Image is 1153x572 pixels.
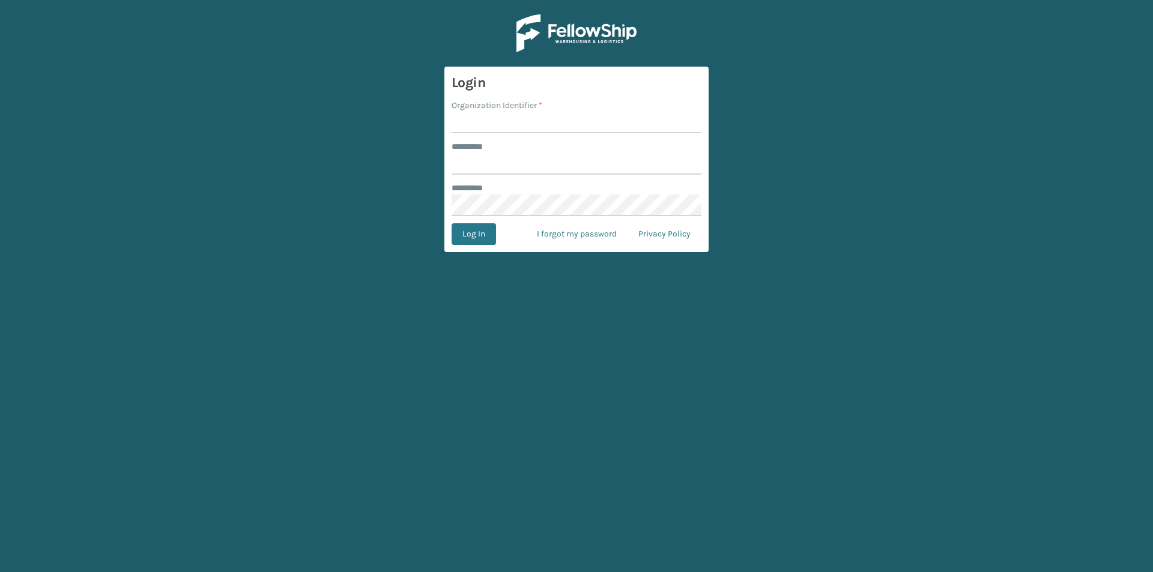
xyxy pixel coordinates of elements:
a: I forgot my password [526,223,628,245]
img: Logo [516,14,637,52]
h3: Login [452,74,701,92]
label: Organization Identifier [452,99,542,112]
a: Privacy Policy [628,223,701,245]
button: Log In [452,223,496,245]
